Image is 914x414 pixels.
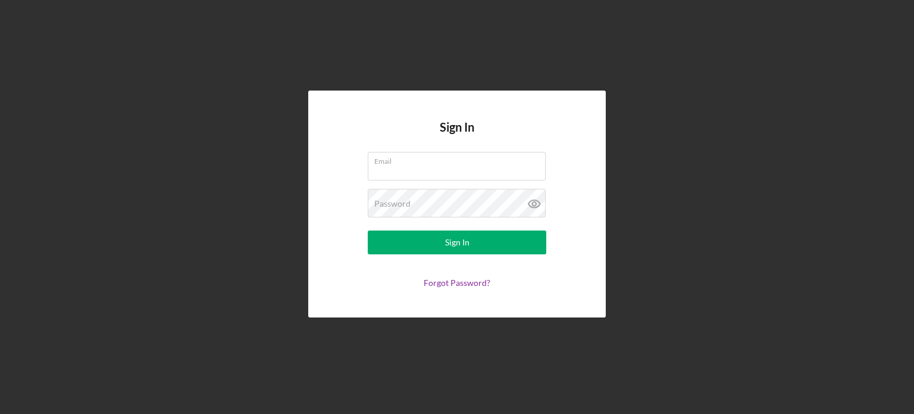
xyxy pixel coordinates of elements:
div: Sign In [445,231,469,254]
label: Password [374,199,411,208]
button: Sign In [368,231,546,254]
a: Forgot Password? [424,278,490,288]
h4: Sign In [440,120,474,152]
label: Email [374,152,546,166]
